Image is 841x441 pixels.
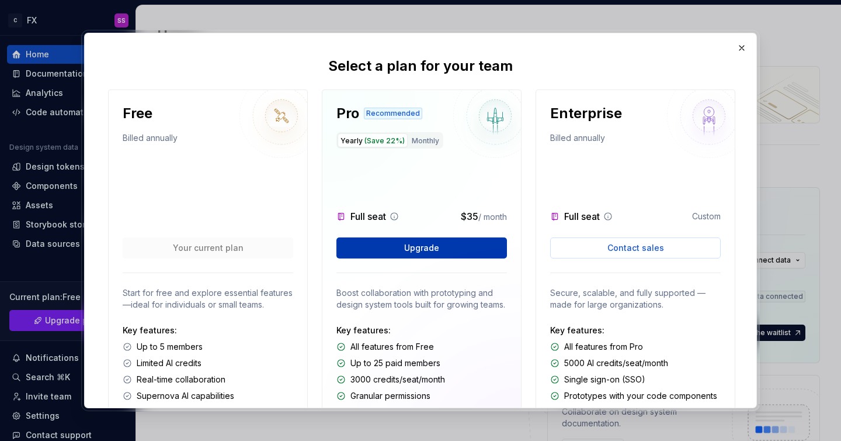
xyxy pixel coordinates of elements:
span: Upgrade [404,242,439,254]
p: Single sign-on (SSO) [564,374,645,385]
p: Billed annually [550,132,605,149]
p: Secure, scalable, and fully supported — made for large organizations. [550,287,721,311]
p: 5000 AI credits/seat/month [564,357,668,369]
span: $35 [461,211,478,222]
p: Prototypes with your code components [564,390,717,402]
p: Start for free and explore essential features—ideal for individuals or small teams. [123,287,293,311]
p: Enterprise [550,104,622,123]
p: Select a plan for your team [328,57,513,75]
span: Contact sales [607,242,664,254]
p: Limited AI credits [137,357,201,369]
p: Custom [692,211,721,222]
button: Upgrade [336,237,507,259]
p: Granular permissions [350,390,430,402]
p: All features from Free [350,341,434,353]
p: All design system features [564,406,665,418]
p: Up to 25 paid members [350,357,440,369]
p: Full seat [350,209,386,223]
p: 3000 credits/seat/month [350,374,445,385]
a: Contact sales [550,237,721,259]
p: Unlimited viewers [350,406,418,418]
p: Up to 5 members [137,341,203,353]
p: Design system platform [137,406,227,418]
p: All features from Pro [564,341,643,353]
span: / month [478,212,507,222]
p: Real-time collaboration [137,374,225,385]
button: Yearly [338,133,408,147]
div: Recommended [364,108,422,119]
p: Free [123,104,152,123]
span: (Save 22%) [364,136,405,145]
p: Billed annually [123,132,178,149]
p: Full seat [564,209,600,223]
p: Boost collaboration with prototyping and design system tools built for growing teams. [336,287,507,311]
p: Key features: [123,325,293,336]
p: Supernova AI capabilities [137,390,234,402]
p: Key features: [336,325,507,336]
button: Monthly [409,133,442,147]
p: Key features: [550,325,721,336]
